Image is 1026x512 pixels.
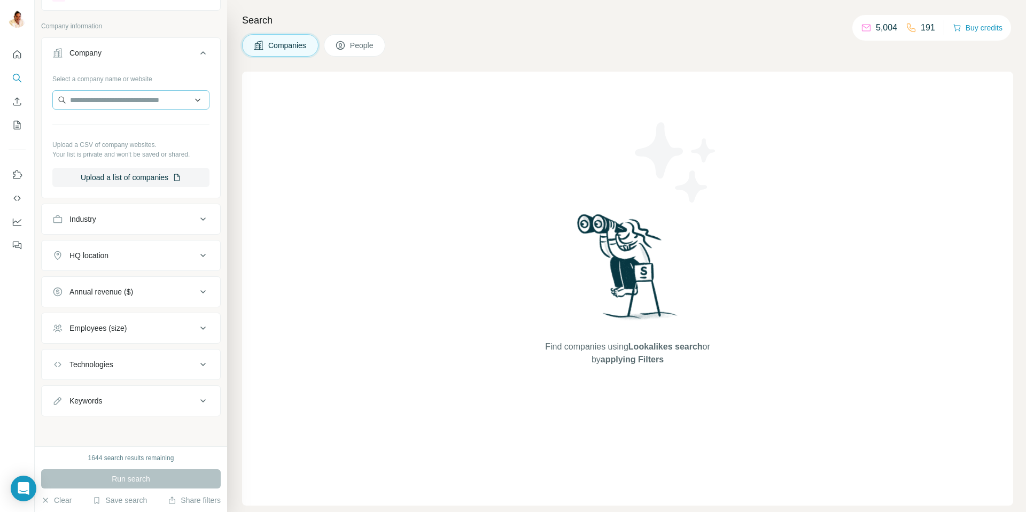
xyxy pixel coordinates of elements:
[42,243,220,268] button: HQ location
[628,342,703,351] span: Lookalikes search
[69,359,113,370] div: Technologies
[42,315,220,341] button: Employees (size)
[42,40,220,70] button: Company
[69,286,133,297] div: Annual revenue ($)
[921,21,935,34] p: 191
[876,21,897,34] p: 5,004
[52,70,209,84] div: Select a company name or website
[9,189,26,208] button: Use Surfe API
[9,115,26,135] button: My lists
[628,114,724,211] img: Surfe Illustration - Stars
[92,495,147,506] button: Save search
[42,352,220,377] button: Technologies
[52,168,209,187] button: Upload a list of companies
[350,40,375,51] span: People
[9,11,26,28] img: Avatar
[69,48,102,58] div: Company
[42,388,220,414] button: Keywords
[9,92,26,111] button: Enrich CSV
[268,40,307,51] span: Companies
[69,395,102,406] div: Keywords
[9,236,26,255] button: Feedback
[41,495,72,506] button: Clear
[9,45,26,64] button: Quick start
[572,211,683,330] img: Surfe Illustration - Woman searching with binoculars
[601,355,664,364] span: applying Filters
[11,476,36,501] div: Open Intercom Messenger
[52,140,209,150] p: Upload a CSV of company websites.
[953,20,1002,35] button: Buy credits
[542,340,713,366] span: Find companies using or by
[168,495,221,506] button: Share filters
[69,323,127,333] div: Employees (size)
[69,214,96,224] div: Industry
[69,250,108,261] div: HQ location
[9,68,26,88] button: Search
[42,206,220,232] button: Industry
[52,150,209,159] p: Your list is private and won't be saved or shared.
[9,165,26,184] button: Use Surfe on LinkedIn
[242,13,1013,28] h4: Search
[88,453,174,463] div: 1644 search results remaining
[42,279,220,305] button: Annual revenue ($)
[41,21,221,31] p: Company information
[9,212,26,231] button: Dashboard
